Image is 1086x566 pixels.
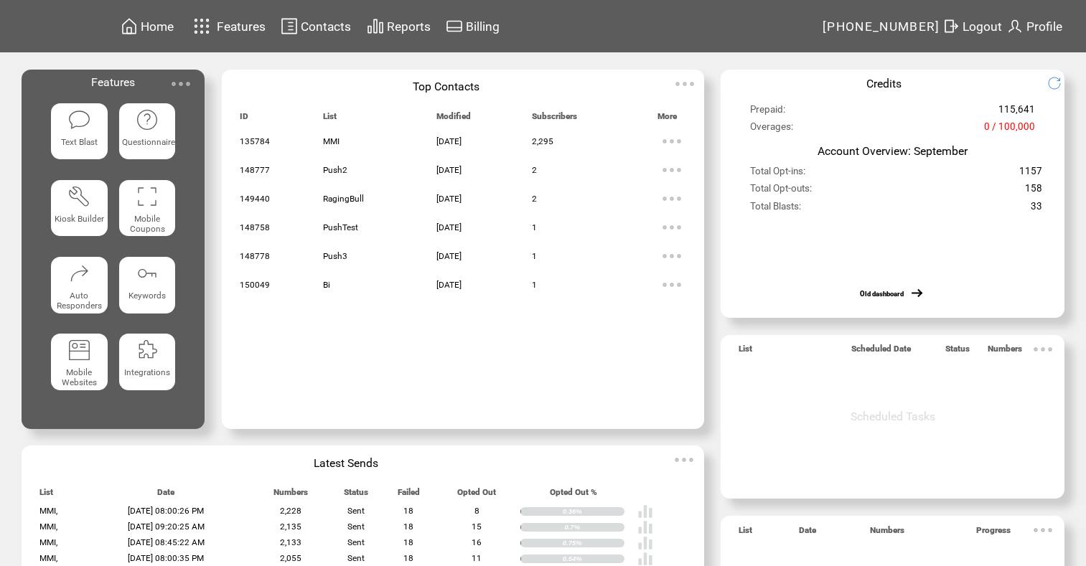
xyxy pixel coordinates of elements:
span: Subscribers [532,111,577,128]
span: Sent [347,537,365,547]
span: MMI [323,136,340,146]
span: Auto Responders [57,291,102,311]
img: poll%20-%20white.svg [637,504,653,519]
span: [DATE] 08:00:35 PM [128,553,204,563]
span: Push3 [323,251,347,261]
img: ellypsis.svg [1029,516,1057,544]
span: 1 [532,280,537,290]
img: ellypsis.svg [657,127,686,156]
span: 1 [532,222,537,232]
span: Features [91,75,135,89]
span: Sent [347,522,365,532]
img: ellypsis.svg [657,213,686,242]
span: Modified [436,111,471,128]
span: MMI, [39,506,57,516]
a: Mobile Websites [51,334,108,399]
a: Contacts [278,15,353,37]
span: 2 [532,194,537,204]
span: List [39,487,53,504]
span: Contacts [301,19,351,34]
span: Date [799,525,816,542]
span: Reports [387,19,431,34]
a: Integrations [119,334,176,399]
img: keywords.svg [136,262,159,285]
span: Total Blasts: [750,201,801,218]
a: Kiosk Builder [51,180,108,245]
span: Bi [323,280,330,290]
span: Logout [963,19,1002,34]
span: 16 [472,537,482,547]
img: chart.svg [367,17,384,35]
span: [DATE] [436,136,462,146]
img: mobile-websites.svg [67,339,90,362]
img: tool%201.svg [67,185,90,208]
a: Mobile Coupons [119,180,176,245]
div: 0.36% [563,507,624,516]
span: [DATE] [436,280,462,290]
span: 2,135 [280,522,301,532]
a: Profile [1004,15,1064,37]
img: creidtcard.svg [446,17,463,35]
div: 0.75% [563,539,624,547]
span: 148758 [240,222,270,232]
img: home.svg [121,17,138,35]
span: [PHONE_NUMBER] [823,19,940,34]
span: Sent [347,553,365,563]
span: PushTest [323,222,358,232]
span: Progress [976,525,1011,542]
img: coupons.svg [136,185,159,208]
span: Opted Out [457,487,496,504]
span: Text Blast [61,137,98,147]
span: Integrations [124,367,170,377]
a: Home [118,15,176,37]
span: [DATE] [436,194,462,204]
img: auto-responders.svg [67,262,90,285]
span: [DATE] [436,165,462,175]
span: MMI, [39,537,57,547]
img: integrations.svg [136,339,159,362]
a: Old dashboard [860,290,904,298]
span: List [739,344,752,360]
span: 15 [472,522,482,532]
span: 18 [403,522,413,532]
img: poll%20-%20white.svg [637,535,653,551]
img: questionnaire.svg [136,108,159,131]
span: ID [240,111,248,128]
img: ellypsis.svg [670,445,698,474]
span: Total Opt-outs: [750,183,812,200]
div: 0.54% [563,555,624,563]
span: Profile [1026,19,1062,34]
img: ellypsis.svg [1029,335,1057,364]
span: Account Overview: September [818,144,968,158]
img: ellypsis.svg [670,70,699,98]
img: ellypsis.svg [657,270,686,299]
span: Credits [866,77,902,90]
span: Latest Sends [314,456,378,470]
span: Sent [347,506,365,516]
span: Top Contacts [413,80,479,93]
span: 11 [472,553,482,563]
span: 18 [403,553,413,563]
span: 18 [403,506,413,516]
span: Numbers [273,487,308,504]
a: Billing [444,15,502,37]
span: [DATE] [436,222,462,232]
img: ellypsis.svg [657,242,686,270]
img: features.svg [189,14,215,38]
span: Date [157,487,174,504]
span: 0 / 100,000 [984,121,1035,138]
span: 149440 [240,194,270,204]
span: 148778 [240,251,270,261]
a: Questionnaire [119,103,176,169]
span: 115,641 [998,104,1035,121]
span: Questionnaire [122,137,175,147]
a: Features [187,12,268,40]
img: refresh.png [1047,76,1072,90]
span: List [323,111,337,128]
span: Status [344,487,368,504]
span: 150049 [240,280,270,290]
img: ellypsis.svg [167,70,195,98]
span: Kiosk Builder [55,214,104,224]
span: 158 [1025,183,1042,200]
a: Logout [940,15,1004,37]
